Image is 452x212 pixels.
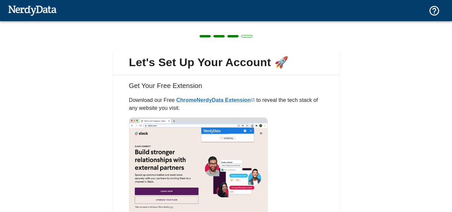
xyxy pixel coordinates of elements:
a: ChromeNerdyData Extension [176,97,255,103]
p: Download our Free to reveal the tech stack of any website you visit. [129,96,323,112]
h6: Get Your Free Extension [118,80,334,96]
img: NerdyData.com [8,4,57,17]
span: Let's Set Up Your Account 🚀 [118,56,334,69]
button: Support and Documentation [425,1,444,21]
